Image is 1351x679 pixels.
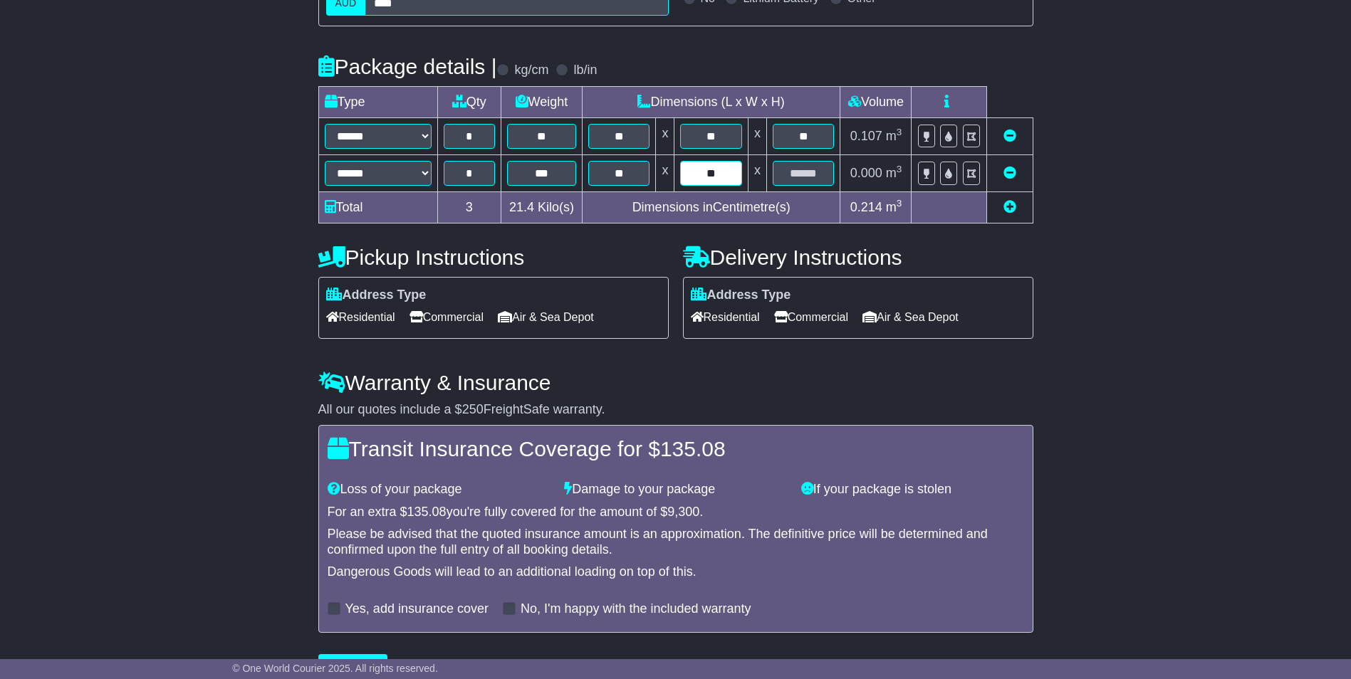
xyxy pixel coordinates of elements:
div: All our quotes include a $ FreightSafe warranty. [318,402,1033,418]
h4: Warranty & Insurance [318,371,1033,394]
label: Address Type [691,288,791,303]
td: Kilo(s) [501,191,582,223]
span: m [886,200,902,214]
span: Commercial [774,306,848,328]
a: Add new item [1003,200,1016,214]
label: Address Type [326,288,427,303]
td: x [748,154,766,191]
td: Type [318,86,437,117]
span: 9,300 [667,505,699,519]
sup: 3 [897,198,902,209]
span: Air & Sea Depot [498,306,594,328]
h4: Transit Insurance Coverage for $ [328,437,1024,460]
span: Residential [326,306,395,328]
td: Weight [501,86,582,117]
td: Qty [437,86,501,117]
span: 21.4 [509,200,534,214]
span: 250 [462,402,484,416]
button: Get Quotes [318,654,388,679]
h4: Package details | [318,55,497,78]
a: Remove this item [1003,129,1016,143]
div: Please be advised that the quoted insurance amount is an approximation. The definitive price will... [328,527,1024,557]
span: m [886,129,902,143]
span: Residential [691,306,760,328]
span: Commercial [410,306,484,328]
span: 135.08 [407,505,447,519]
span: m [886,166,902,180]
h4: Delivery Instructions [683,246,1033,269]
sup: 3 [897,127,902,137]
td: Dimensions (L x W x H) [582,86,840,117]
td: x [748,117,766,154]
td: x [656,154,674,191]
div: Damage to your package [557,482,794,498]
td: 3 [437,191,501,223]
label: lb/in [573,63,597,78]
span: © One World Courier 2025. All rights reserved. [232,663,438,674]
h4: Pickup Instructions [318,246,669,269]
span: Air & Sea Depot [862,306,959,328]
span: 0.107 [850,129,882,143]
label: No, I'm happy with the included warranty [521,601,751,617]
span: 135.08 [660,437,726,460]
sup: 3 [897,164,902,174]
label: Yes, add insurance cover [345,601,489,617]
span: 0.000 [850,166,882,180]
td: Volume [840,86,912,117]
a: Remove this item [1003,166,1016,180]
div: Loss of your package [320,482,558,498]
td: Total [318,191,437,223]
span: 0.214 [850,200,882,214]
div: For an extra $ you're fully covered for the amount of $ . [328,505,1024,520]
div: If your package is stolen [794,482,1031,498]
td: x [656,117,674,154]
label: kg/cm [514,63,548,78]
td: Dimensions in Centimetre(s) [582,191,840,223]
div: Dangerous Goods will lead to an additional loading on top of this. [328,564,1024,580]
